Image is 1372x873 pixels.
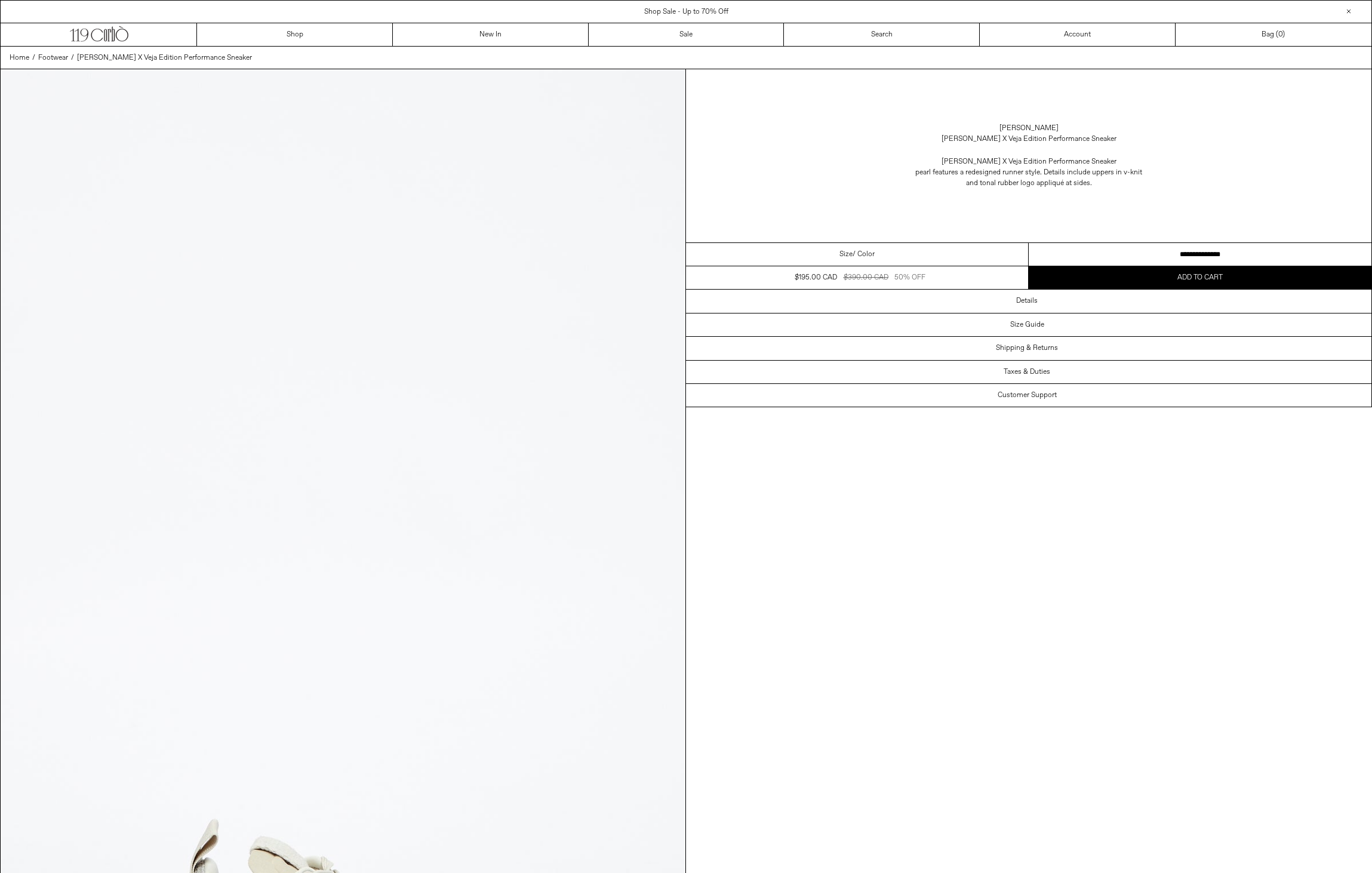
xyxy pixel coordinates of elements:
a: Sale [589,23,785,46]
a: [PERSON_NAME] [999,123,1059,134]
a: [PERSON_NAME] X Veja Edition Performance Sneaker [77,53,252,63]
a: Shop [197,23,393,46]
div: $390.00 CAD [844,272,888,283]
a: Home [10,53,29,63]
h3: Taxes & Duties [1004,368,1050,376]
h3: Customer Support [998,391,1057,399]
a: Shop Sale - Up to 70% Off [644,7,728,17]
div: 50% OFF [894,272,925,283]
span: / [32,53,35,63]
h3: Size Guide [1010,321,1044,329]
a: Footwear [38,53,68,63]
button: Add to cart [1029,266,1371,289]
h3: Details [1016,297,1038,305]
a: Account [980,23,1176,46]
span: pearl features a redesigned runner style. Details include uppers in v-knit and tonal rubber logo ... [909,167,1148,189]
span: 0 [1278,30,1282,39]
h3: Shipping & Returns [996,344,1058,352]
a: Bag () [1176,23,1371,46]
a: New In [393,23,589,46]
span: / [71,53,74,63]
span: ) [1278,29,1285,40]
div: [PERSON_NAME] X Veja Edition Performance Sneaker [942,134,1116,145]
div: [PERSON_NAME] X Veja Edition Performance Sneaker [909,156,1148,189]
div: $195.00 CAD [795,272,837,283]
span: Add to cart [1177,273,1223,282]
span: Size [839,249,853,260]
span: / Color [853,249,875,260]
a: Search [784,23,980,46]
